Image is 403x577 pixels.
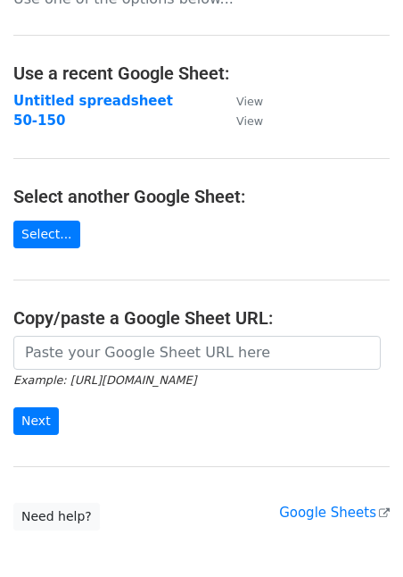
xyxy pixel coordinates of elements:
[13,407,59,435] input: Next
[236,114,263,128] small: View
[13,307,390,329] h4: Copy/paste a Google Sheet URL:
[218,93,263,109] a: View
[218,113,263,129] a: View
[13,336,381,370] input: Paste your Google Sheet URL here
[236,95,263,108] small: View
[13,186,390,207] h4: Select another Google Sheet:
[13,93,173,109] a: Untitled spreadsheet
[279,505,390,521] a: Google Sheets
[13,63,390,84] h4: Use a recent Google Sheet:
[13,373,196,387] small: Example: [URL][DOMAIN_NAME]
[13,113,65,129] a: 50-150
[13,503,100,531] a: Need help?
[13,221,80,248] a: Select...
